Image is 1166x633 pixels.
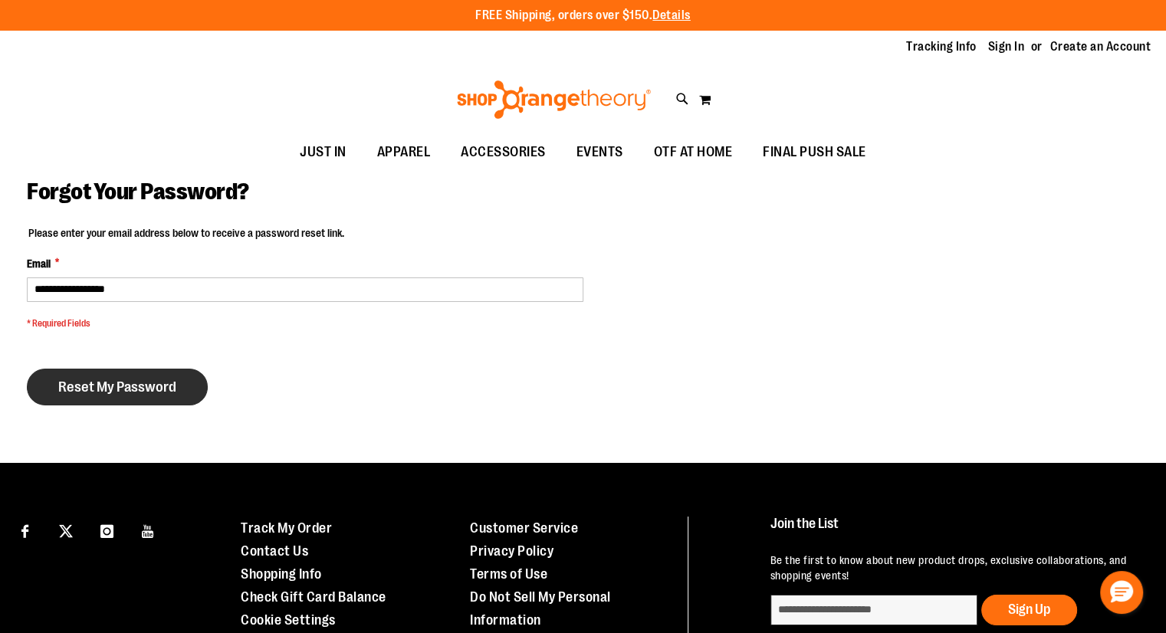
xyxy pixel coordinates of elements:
span: Forgot Your Password? [27,179,249,205]
a: Visit our Instagram page [94,517,120,543]
a: EVENTS [561,135,639,170]
a: Contact Us [241,543,308,559]
span: OTF AT HOME [654,135,733,169]
button: Sign Up [981,595,1077,625]
span: ACCESSORIES [461,135,546,169]
span: * Required Fields [27,317,583,330]
a: Track My Order [241,520,332,536]
a: Privacy Policy [470,543,553,559]
span: Email [27,256,51,271]
a: Do Not Sell My Personal Information [470,589,611,628]
img: Twitter [59,524,73,538]
a: Customer Service [470,520,578,536]
span: APPAREL [377,135,431,169]
span: Reset My Password [58,379,176,395]
a: JUST IN [284,135,362,170]
legend: Please enter your email address below to receive a password reset link. [27,225,346,241]
a: Shopping Info [241,566,322,582]
a: Visit our Facebook page [11,517,38,543]
a: Visit our Youtube page [135,517,162,543]
span: FINAL PUSH SALE [763,135,866,169]
a: Cookie Settings [241,612,336,628]
a: Terms of Use [470,566,547,582]
p: FREE Shipping, orders over $150. [475,7,691,25]
a: Tracking Info [906,38,977,55]
a: Details [652,8,691,22]
a: Visit our X page [53,517,80,543]
a: Sign In [988,38,1025,55]
span: EVENTS [576,135,623,169]
span: Sign Up [1008,602,1050,617]
img: Shop Orangetheory [455,80,653,119]
a: APPAREL [362,135,446,170]
p: Be the first to know about new product drops, exclusive collaborations, and shopping events! [770,553,1136,583]
span: JUST IN [300,135,347,169]
button: Reset My Password [27,369,208,405]
a: FINAL PUSH SALE [747,135,882,170]
a: Check Gift Card Balance [241,589,386,605]
h4: Join the List [770,517,1136,545]
input: enter email [770,595,977,625]
a: Create an Account [1050,38,1151,55]
a: ACCESSORIES [445,135,561,170]
button: Hello, have a question? Let’s chat. [1100,571,1143,614]
a: OTF AT HOME [639,135,748,170]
